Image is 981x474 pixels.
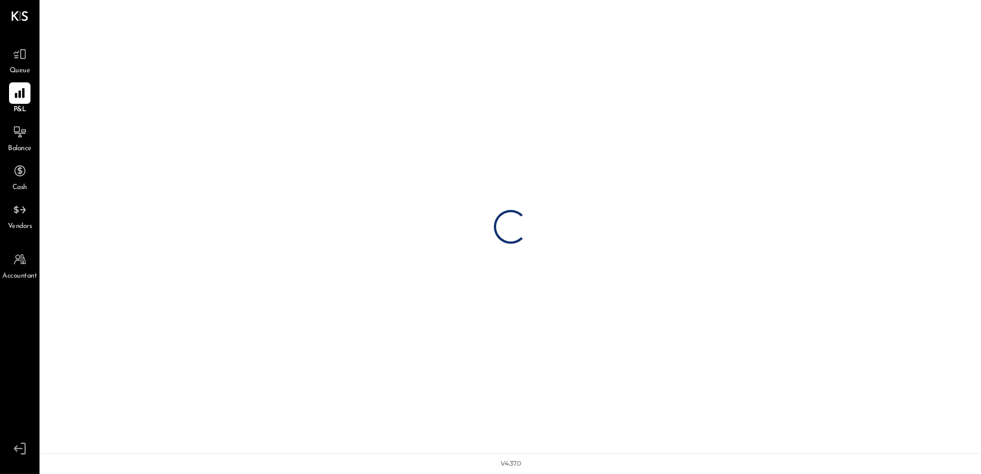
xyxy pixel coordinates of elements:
a: P&L [1,82,39,115]
span: Accountant [3,271,37,282]
a: Vendors [1,199,39,232]
span: P&L [14,105,27,115]
span: Queue [10,66,30,76]
div: v 4.37.0 [501,459,521,468]
a: Accountant [1,249,39,282]
span: Vendors [8,222,32,232]
a: Cash [1,160,39,193]
span: Cash [12,183,27,193]
a: Queue [1,43,39,76]
span: Balance [8,144,32,154]
a: Balance [1,121,39,154]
